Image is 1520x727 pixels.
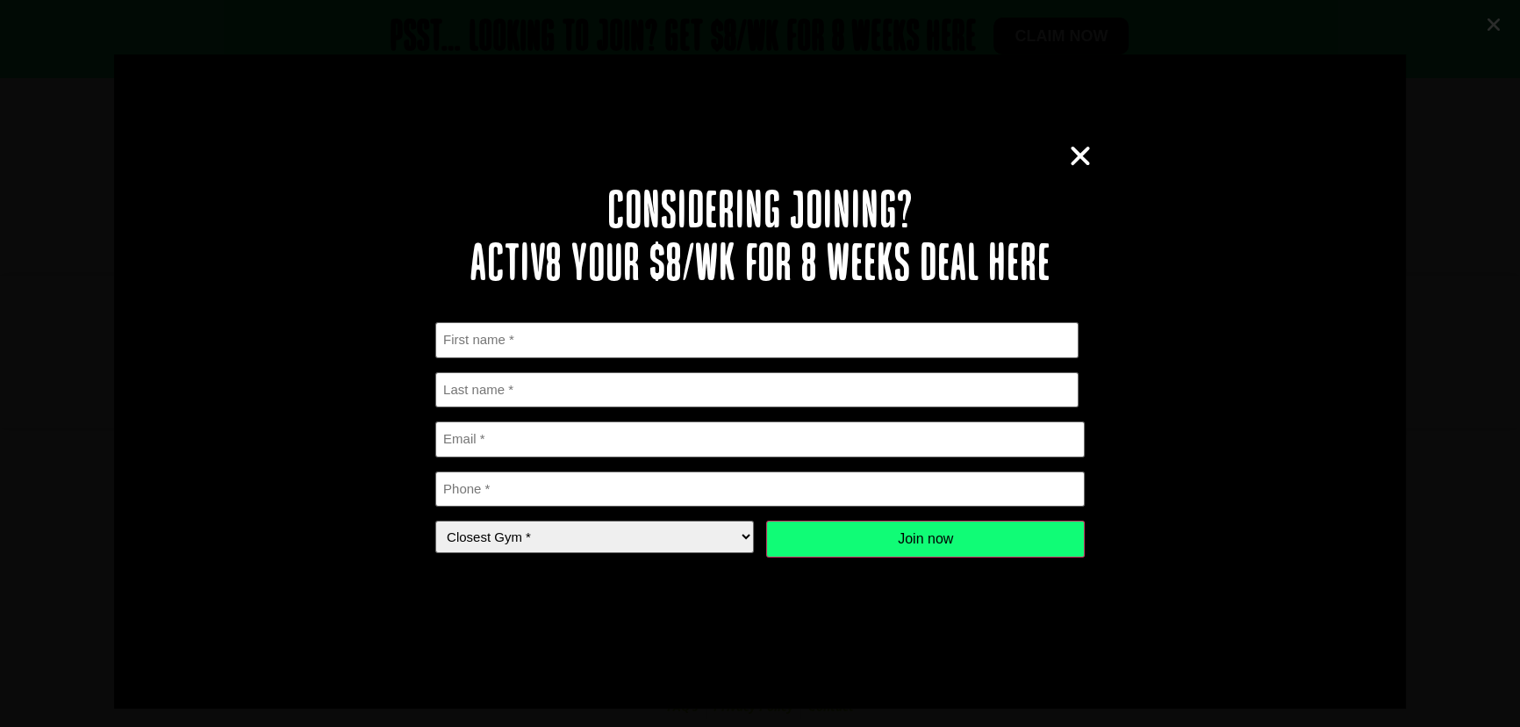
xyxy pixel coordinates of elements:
input: Email * [435,421,1085,457]
h2: Considering joining? Activ8 your $8/wk for 8 weeks deal here [435,187,1085,292]
input: Last name * [435,372,1079,408]
a: Close [1067,143,1093,169]
input: Phone * [435,471,1085,507]
input: Join now [766,521,1085,558]
input: First name * [435,322,1079,358]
